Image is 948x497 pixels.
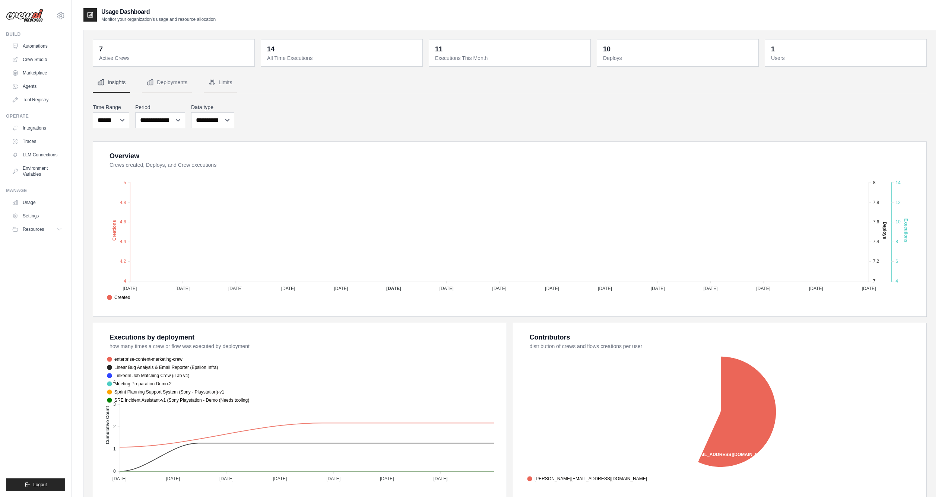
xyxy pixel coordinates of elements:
[99,54,250,62] dt: Active Crews
[435,54,586,62] dt: Executions This Month
[9,223,65,235] button: Resources
[9,197,65,208] a: Usage
[895,259,898,264] tspan: 6
[440,286,454,291] tspan: [DATE]
[107,372,189,379] span: LinkedIn Job Matching Crew (iLab v4)
[771,54,922,62] dt: Users
[113,469,116,474] tspan: 0
[110,151,139,161] div: Overview
[273,476,287,481] tspan: [DATE]
[9,80,65,92] a: Agents
[113,424,116,429] tspan: 2
[895,200,901,205] tspan: 12
[386,286,401,291] tspan: [DATE]
[110,332,194,343] div: Executions by deployment
[603,44,611,54] div: 10
[9,54,65,66] a: Crew Studio
[120,259,126,264] tspan: 4.2
[882,222,887,239] text: Deploys
[6,188,65,194] div: Manage
[873,200,879,205] tspan: 7.8
[6,113,65,119] div: Operate
[873,259,879,264] tspan: 7.2
[809,286,823,291] tspan: [DATE]
[110,161,917,169] dt: Crews created, Deploys, and Crew executions
[9,136,65,147] a: Traces
[93,103,129,111] label: Time Range
[120,239,126,244] tspan: 4.4
[142,73,192,93] button: Deployments
[9,40,65,52] a: Automations
[93,73,130,93] button: Insights
[895,239,898,244] tspan: 8
[123,286,137,291] tspan: [DATE]
[492,286,507,291] tspan: [DATE]
[545,286,559,291] tspan: [DATE]
[219,476,234,481] tspan: [DATE]
[326,476,340,481] tspan: [DATE]
[175,286,190,291] tspan: [DATE]
[228,286,242,291] tspan: [DATE]
[101,7,216,16] h2: Usage Dashboard
[124,180,126,185] tspan: 5
[895,278,898,284] tspan: 4
[9,122,65,134] a: Integrations
[873,278,876,284] tspan: 7
[112,476,127,481] tspan: [DATE]
[107,356,183,363] span: enterprise-content-marketing-crew
[530,343,918,350] dt: distribution of crews and flows creations per user
[110,343,498,350] dt: how many times a crew or flow was executed by deployment
[281,286,295,291] tspan: [DATE]
[334,286,348,291] tspan: [DATE]
[873,180,876,185] tspan: 8
[107,397,249,404] span: SRE Incident Assistant-v1 (Sony Playstation - Demo (Needs tooling)
[6,478,65,491] button: Logout
[862,286,876,291] tspan: [DATE]
[191,103,234,111] label: Data type
[105,406,110,445] text: Cumulative Count
[23,226,44,232] span: Resources
[107,389,224,395] span: Sprint Planning Support System (Sony - Playstation)-v1
[99,44,103,54] div: 7
[704,286,718,291] tspan: [DATE]
[113,402,116,407] tspan: 3
[530,332,570,343] div: Contributors
[6,9,43,23] img: Logo
[112,220,117,241] text: Creations
[756,286,770,291] tspan: [DATE]
[120,219,126,224] tspan: 4.6
[93,73,927,93] nav: Tabs
[107,380,171,387] span: Meeting Preparation Demo.2
[598,286,612,291] tspan: [DATE]
[113,379,116,385] tspan: 4
[651,286,665,291] tspan: [DATE]
[895,180,901,185] tspan: 14
[107,294,130,301] span: Created
[9,67,65,79] a: Marketplace
[433,476,447,481] tspan: [DATE]
[204,73,237,93] button: Limits
[380,476,394,481] tspan: [DATE]
[9,94,65,106] a: Tool Registry
[101,16,216,22] p: Monitor your organization's usage and resource allocation
[6,31,65,37] div: Build
[267,44,275,54] div: 14
[120,200,126,205] tspan: 4.8
[135,103,185,111] label: Period
[435,44,443,54] div: 11
[603,54,754,62] dt: Deploys
[9,210,65,222] a: Settings
[873,239,879,244] tspan: 7.4
[107,364,218,371] span: Linear Bug Analysis & Email Reporter (Epsilon Infra)
[9,149,65,161] a: LLM Connections
[527,475,647,482] span: [PERSON_NAME][EMAIL_ADDRESS][DOMAIN_NAME]
[9,162,65,180] a: Environment Variables
[33,482,47,488] span: Logout
[903,219,909,242] text: Executions
[895,219,901,224] tspan: 10
[166,476,180,481] tspan: [DATE]
[267,54,418,62] dt: All Time Executions
[873,219,879,224] tspan: 7.6
[771,44,775,54] div: 1
[113,446,116,452] tspan: 1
